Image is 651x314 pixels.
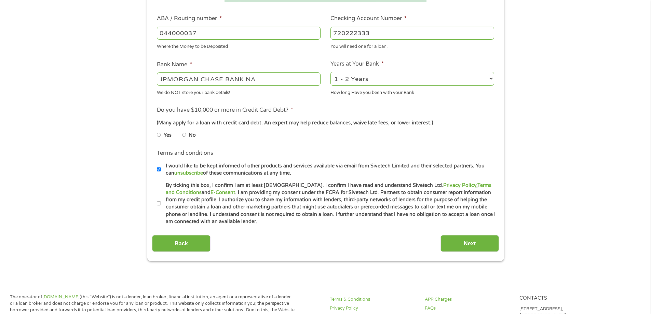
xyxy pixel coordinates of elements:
a: Privacy Policy [443,182,476,188]
label: By ticking this box, I confirm I am at least [DEMOGRAPHIC_DATA]. I confirm I have read and unders... [161,182,496,226]
label: Do you have $10,000 or more in Credit Card Debt? [157,107,293,114]
label: Checking Account Number [330,15,407,22]
a: FAQs [425,305,512,312]
div: You will need one for a loan. [330,41,494,50]
a: APR Charges [425,296,512,303]
label: Years at Your Bank [330,60,384,68]
a: Terms and Conditions [166,182,491,195]
a: Privacy Policy [330,305,417,312]
input: 263177916 [157,27,321,40]
label: Yes [164,132,172,139]
div: We do NOT store your bank details! [157,87,321,96]
label: ABA / Routing number [157,15,222,22]
input: 345634636 [330,27,494,40]
input: Next [440,235,499,252]
a: Terms & Conditions [330,296,417,303]
label: I would like to be kept informed of other products and services available via email from Sivetech... [161,162,496,177]
input: Back [152,235,211,252]
label: Terms and conditions [157,150,213,157]
div: Where the Money to be Deposited [157,41,321,50]
a: E-Consent [211,190,235,195]
a: unsubscribe [174,170,203,176]
div: (Many apply for a loan with credit card debt. An expert may help reduce balances, waive late fees... [157,119,494,127]
h4: Contacts [519,295,606,302]
label: Bank Name [157,61,192,68]
label: No [189,132,196,139]
div: How long Have you been with your Bank [330,87,494,96]
a: [DOMAIN_NAME] [42,294,80,300]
